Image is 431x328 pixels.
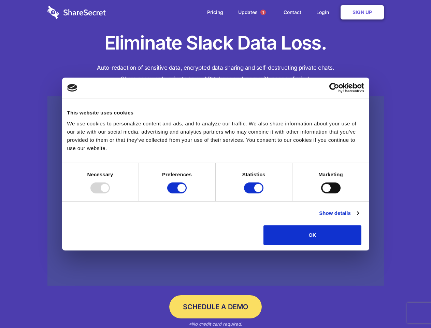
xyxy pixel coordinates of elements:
a: Login [310,2,339,23]
img: logo [67,84,77,92]
a: Wistia video thumbnail [47,96,384,286]
a: Pricing [200,2,230,23]
a: Show details [319,209,359,217]
a: Sign Up [341,5,384,19]
div: We use cookies to personalize content and ads, and to analyze our traffic. We also share informat... [67,120,364,152]
img: logo-wordmark-white-trans-d4663122ce5f474addd5e946df7df03e33cb6a1c49d2221995e7729f52c070b2.svg [47,6,106,19]
strong: Preferences [162,172,192,177]
h4: Auto-redaction of sensitive data, encrypted data sharing and self-destructing private chats. Shar... [47,62,384,85]
button: OK [263,225,361,245]
div: This website uses cookies [67,109,364,117]
a: Usercentrics Cookiebot - opens in a new window [304,83,364,93]
strong: Necessary [87,172,113,177]
h1: Eliminate Slack Data Loss. [47,31,384,55]
a: Contact [277,2,308,23]
em: *No credit card required. [189,321,242,327]
strong: Marketing [318,172,343,177]
strong: Statistics [242,172,265,177]
a: Schedule a Demo [169,295,262,318]
span: 1 [260,10,266,15]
